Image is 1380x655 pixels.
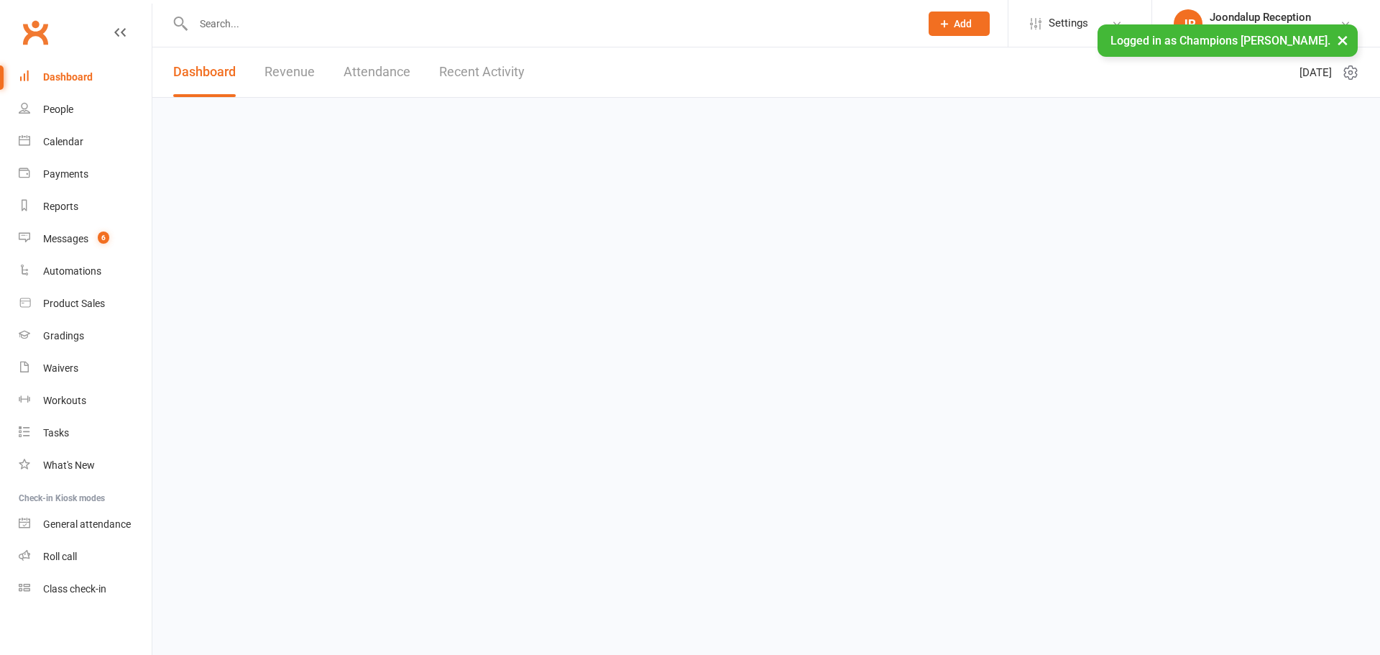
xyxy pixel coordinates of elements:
[19,508,152,541] a: General attendance kiosk mode
[17,14,53,50] a: Clubworx
[1299,64,1332,81] span: [DATE]
[43,583,106,595] div: Class check-in
[19,191,152,223] a: Reports
[1330,24,1356,55] button: ×
[43,168,88,180] div: Payments
[19,61,152,93] a: Dashboard
[19,288,152,320] a: Product Sales
[19,320,152,352] a: Gradings
[954,18,972,29] span: Add
[19,573,152,605] a: Class kiosk mode
[98,232,109,244] span: 6
[43,104,73,115] div: People
[43,518,131,530] div: General attendance
[43,551,77,562] div: Roll call
[264,47,315,97] a: Revenue
[43,298,105,309] div: Product Sales
[19,541,152,573] a: Roll call
[439,47,525,97] a: Recent Activity
[43,233,88,244] div: Messages
[19,255,152,288] a: Automations
[1110,34,1330,47] span: Logged in as Champions [PERSON_NAME].
[1174,9,1202,38] div: JR
[19,223,152,255] a: Messages 6
[19,417,152,449] a: Tasks
[173,47,236,97] a: Dashboard
[344,47,410,97] a: Attendance
[43,330,84,342] div: Gradings
[1210,11,1340,24] div: Joondalup Reception
[43,136,83,147] div: Calendar
[43,395,86,406] div: Workouts
[19,352,152,385] a: Waivers
[43,427,69,439] div: Tasks
[43,265,101,277] div: Automations
[189,14,910,34] input: Search...
[19,449,152,482] a: What's New
[19,158,152,191] a: Payments
[19,126,152,158] a: Calendar
[19,385,152,417] a: Workouts
[929,12,990,36] button: Add
[1210,24,1340,37] div: Champions [PERSON_NAME]
[43,459,95,471] div: What's New
[1049,7,1088,40] span: Settings
[43,71,93,83] div: Dashboard
[19,93,152,126] a: People
[43,362,78,374] div: Waivers
[43,201,78,212] div: Reports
